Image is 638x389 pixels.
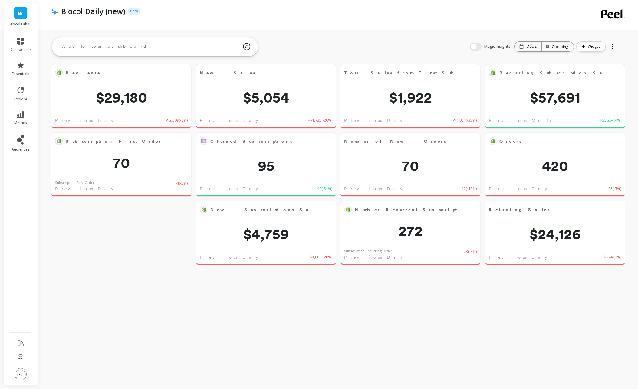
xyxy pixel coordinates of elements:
span: $29,180 [51,90,191,105]
span: dashboards [10,47,32,52]
div: Grouping [547,44,568,50]
p: Dates [527,44,537,49]
span: Previous Day [344,117,402,123]
p: Biocol Labs (US) [10,22,32,27]
span: Previous Day [55,117,113,123]
span: 70 [51,155,191,170]
span: Total Sales from First Subscription Orders [344,69,457,77]
span: Orders [499,137,602,145]
span: Previous Day [344,186,402,192]
span: +$55.26k ( 4% ) [598,117,621,123]
span: $57,691 [485,90,625,105]
span: Orders [499,138,521,145]
p: Biocol Daily (new) [61,6,125,16]
span: Previous Day [200,117,258,123]
span: Magic Insights [484,44,512,50]
span: Total Sales from First Subscription Orders [344,70,517,76]
span: 70 [340,159,480,173]
span: Previous Day [489,254,547,260]
span: metrics [14,120,27,125]
span: Previous Day [344,254,402,260]
p: Beta [128,8,140,15]
span: Subscription First Order [66,137,168,145]
span: $24,126 [485,227,625,241]
img: profile picture [15,368,27,380]
span: Churned Subscriptions [210,138,292,145]
span: Number Recurrent Subscription Orders [355,205,457,214]
span: Revenue [66,69,168,77]
span: 420 [485,159,625,173]
button: Widget [576,41,606,52]
span: $1,922 [340,90,480,105]
span: Churned Subscriptions [210,137,313,145]
span: -12 ( -15% ) [460,186,477,192]
span: New Sales [200,70,255,76]
span: 272 [340,224,480,238]
span: New Subscriptions Sales [210,205,313,214]
span: explore [14,97,27,102]
span: Returning Sales [489,207,550,213]
span: -42 ( -31% ) [316,186,332,192]
span: Previous Day [200,254,258,260]
span: $4,759 [196,227,336,241]
img: header icon [51,7,58,15]
span: Number Recurrent Subscription Orders [355,207,498,213]
span: -$1,031 ( -35% ) [453,117,477,123]
span: B( [18,10,23,17]
span: Revenue [66,70,101,76]
span: Number of New Orders [344,137,457,145]
span: New Sales [200,69,313,77]
span: Number of New Orders [344,138,446,145]
span: Widget [588,44,602,50]
span: -$2,509 ( -8% ) [166,117,188,123]
span: -$1,883 ( -28% ) [308,254,332,260]
div: Subscription Recurring Order [344,249,392,254]
span: Previous Day [489,186,547,192]
span: -23 ( -8% ) [462,249,477,260]
span: $5,054 [196,90,336,105]
span: audiences [12,147,30,152]
span: -23 ( -5% ) [607,186,621,192]
span: -$774 ( -3% ) [603,254,621,260]
span: Subscription First Order [66,138,162,145]
span: Returning Sales [489,205,602,214]
span: Previous Day [200,186,258,192]
span: -4 ( -5% ) [176,180,188,192]
span: 95 [196,159,336,173]
span: -$1,735 ( -26% ) [308,117,332,123]
span: New Subscriptions Sales [210,207,321,213]
div: Subscription First Order [55,180,94,185]
span: Previous Month to Date [489,117,585,123]
span: essentials [12,71,29,76]
img: magic search icon [243,38,250,55]
span: Recurring Subscription Sales [499,70,614,76]
span: Previous Day [55,186,113,192]
span: Recurring Subscription Sales [499,69,602,77]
